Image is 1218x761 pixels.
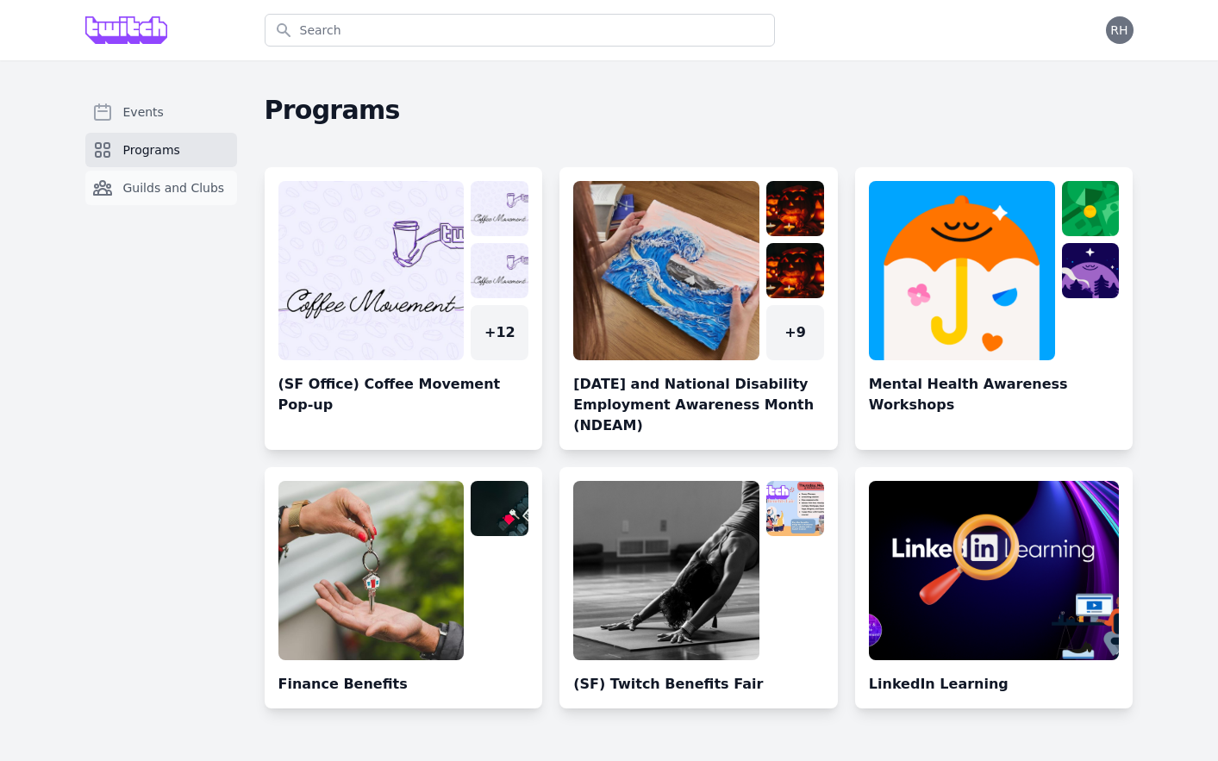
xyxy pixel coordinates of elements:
img: Grove [85,16,168,44]
span: RH [1110,24,1127,36]
a: Programs [85,133,237,167]
span: Events [123,103,164,121]
a: Events [85,95,237,129]
a: Guilds and Clubs [85,171,237,205]
span: Guilds and Clubs [123,179,225,196]
span: Programs [123,141,180,159]
input: Search [265,14,775,47]
h2: Programs [265,95,1134,126]
nav: Sidebar [85,95,237,233]
button: RH [1106,16,1134,44]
